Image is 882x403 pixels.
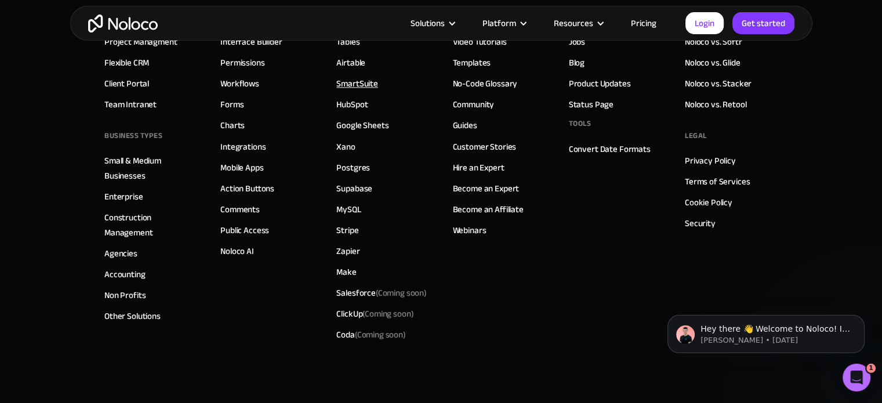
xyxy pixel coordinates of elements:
a: Blog [569,55,585,70]
a: Zapier [336,243,360,258]
a: Agencies [104,245,137,260]
a: Community [453,97,495,112]
div: Tools [569,115,591,132]
span: (Coming soon) [355,326,406,342]
a: Integrations [220,139,266,154]
a: Noloco AI [220,243,254,258]
div: Solutions [396,16,468,31]
a: Non Profits [104,287,146,302]
div: Resources [539,16,616,31]
a: Forms [220,97,244,112]
span: (Coming soon) [362,305,413,321]
a: Noloco vs. Retool [685,97,746,112]
a: Get started [732,12,794,34]
a: Public Access [220,222,269,237]
div: Coda [336,326,405,342]
a: home [88,14,158,32]
a: Xano [336,139,355,154]
a: Charts [220,118,245,133]
a: Video Tutorials [453,34,507,49]
a: Templates [453,55,491,70]
a: Terms of Services [685,173,750,188]
a: Project Managment [104,34,177,49]
a: Workflows [220,76,259,91]
a: Cookie Policy [685,194,732,209]
a: Team Intranet [104,97,157,112]
div: Salesforce [336,285,427,300]
a: Enterprise [104,188,143,204]
iframe: Intercom notifications message [650,291,882,372]
div: Solutions [411,16,445,31]
a: Customer Stories [453,139,517,154]
a: Pricing [616,16,671,31]
a: MySQL [336,201,361,216]
a: Hire an Expert [453,159,504,175]
div: Resources [554,16,593,31]
a: Become an Affiliate [453,201,524,216]
a: Noloco vs. Stacker [685,76,752,91]
a: Construction Management [104,209,197,239]
a: Accounting [104,266,146,281]
a: No-Code Glossary [453,76,518,91]
a: HubSpot [336,97,368,112]
a: Security [685,215,716,230]
a: Login [685,12,724,34]
a: Interface Builder [220,34,282,49]
div: ClickUp [336,306,413,321]
a: Privacy Policy [685,153,736,168]
a: Permissions [220,55,264,70]
a: Product Updates [569,76,631,91]
a: Jobs [569,34,585,49]
a: Client Portal [104,76,149,91]
a: Other Solutions [104,308,161,323]
div: BUSINESS TYPES [104,126,162,144]
a: Convert Date Formats [569,141,651,156]
span: (Coming soon) [376,284,427,300]
a: Webinars [453,222,487,237]
div: Platform [468,16,539,31]
a: Mobile Apps [220,159,263,175]
a: Action Buttons [220,180,274,195]
a: Airtable [336,55,365,70]
a: Supabase [336,180,372,195]
span: 1 [866,364,876,373]
a: Flexible CRM [104,55,149,70]
div: Legal [685,126,707,144]
div: Platform [482,16,516,31]
a: Small & Medium Businesses [104,153,197,183]
a: Postgres [336,159,370,175]
a: Make [336,264,356,279]
a: Google Sheets [336,118,389,133]
a: Become an Expert [453,180,520,195]
a: Comments [220,201,260,216]
iframe: Intercom live chat [843,364,870,391]
a: Noloco vs. Glide [685,55,741,70]
a: Noloco vs. Softr [685,34,742,49]
a: Status Page [569,97,614,112]
a: SmartSuite [336,76,378,91]
a: Stripe [336,222,358,237]
a: Guides [453,118,477,133]
a: Tables [336,34,360,49]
